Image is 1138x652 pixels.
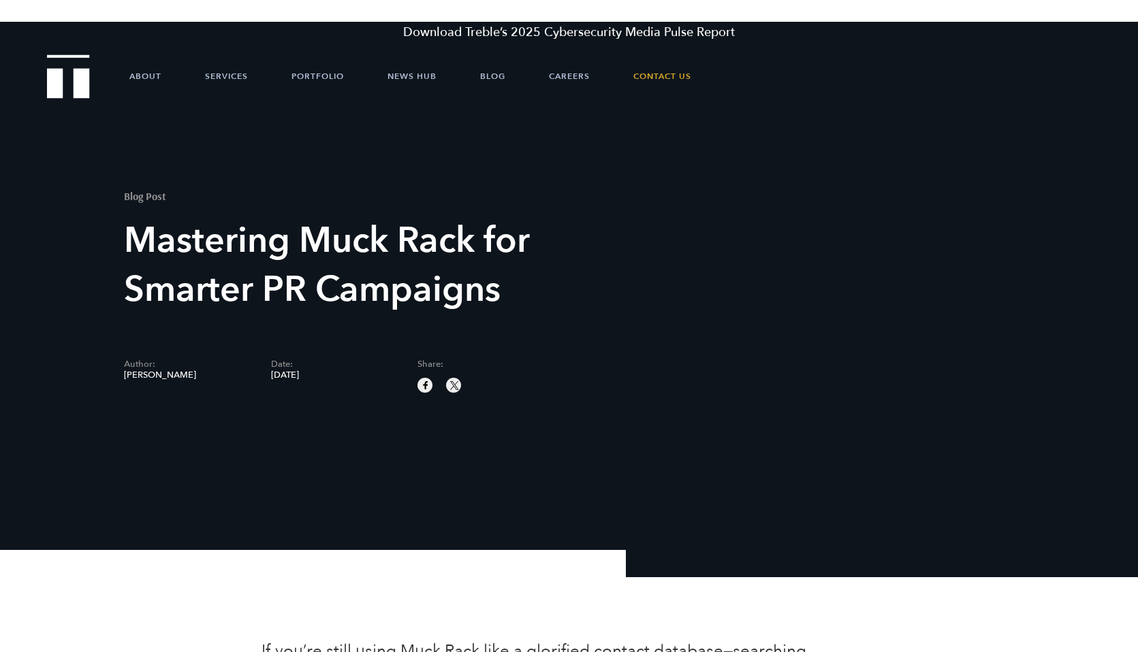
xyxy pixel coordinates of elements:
[448,379,460,391] img: twitter sharing button
[388,56,437,97] a: News Hub
[633,56,691,97] a: Contact Us
[271,371,398,380] span: [DATE]
[480,56,505,97] a: Blog
[291,56,344,97] a: Portfolio
[47,54,90,98] img: Treble logo
[417,360,544,369] span: Share:
[124,216,565,314] h1: Mastering Muck Rack for Smarter PR Campaigns
[129,56,161,97] a: About
[420,379,432,391] img: facebook sharing button
[48,56,89,97] a: Treble Homepage
[124,360,251,369] span: Author:
[124,371,251,380] span: [PERSON_NAME]
[271,360,398,369] span: Date:
[124,189,166,203] mark: Blog Post
[205,56,248,97] a: Services
[549,56,590,97] a: Careers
